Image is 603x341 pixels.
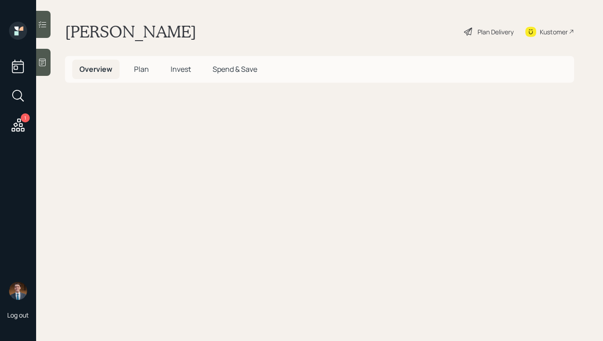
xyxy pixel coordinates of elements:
span: Spend & Save [213,64,257,74]
h1: [PERSON_NAME] [65,22,196,42]
div: Log out [7,311,29,319]
div: Plan Delivery [478,27,514,37]
span: Plan [134,64,149,74]
span: Invest [171,64,191,74]
div: 1 [21,113,30,122]
img: hunter_neumayer.jpg [9,282,27,300]
span: Overview [79,64,112,74]
div: Kustomer [540,27,568,37]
